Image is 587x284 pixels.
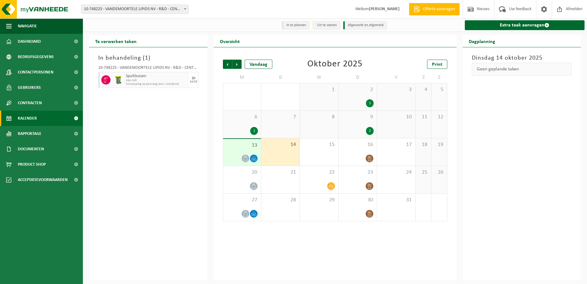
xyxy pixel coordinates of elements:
[342,86,374,93] span: 2
[416,72,431,83] td: Z
[419,114,428,120] span: 11
[18,49,54,65] span: Bedrijfsgegevens
[250,127,258,135] div: 1
[432,62,442,67] span: Print
[18,126,41,141] span: Rapportage
[226,197,258,203] span: 27
[190,80,197,83] div: 14/10
[380,141,412,148] span: 17
[300,72,339,83] td: W
[18,65,53,80] span: Contactpersonen
[343,21,387,30] li: Afgewerkt en afgemeld
[81,5,188,14] span: 10-748225 - VANDEMOORTELE LIPIDS NV - R&D - CENTER - IZEGEM
[223,60,232,69] span: Vorige
[380,114,412,120] span: 10
[380,197,412,203] span: 31
[18,141,44,157] span: Documenten
[303,169,335,176] span: 22
[366,127,374,135] div: 2
[192,77,195,80] div: DI
[18,111,37,126] span: Kalender
[226,142,258,149] span: 13
[303,141,335,148] span: 15
[422,6,457,12] span: Offerte aanvragen
[245,60,272,69] div: Vandaag
[380,86,412,93] span: 3
[307,60,363,69] div: Oktober 2025
[465,20,585,30] a: Extra taak aanvragen
[81,5,189,14] span: 10-748225 - VANDEMOORTELE LIPIDS NV - R&D - CENTER - IZEGEM
[339,72,377,83] td: D
[226,114,258,120] span: 6
[264,141,297,148] span: 14
[223,72,262,83] td: M
[366,99,374,107] div: 1
[342,197,374,203] span: 30
[434,169,444,176] span: 26
[226,169,258,176] span: 20
[264,197,297,203] span: 28
[419,169,428,176] span: 25
[126,82,188,86] span: Omwisseling op aanvraag (excl. voorrijkost)
[126,79,188,82] span: KGA Colli
[463,35,501,47] h2: Dagplanning
[434,86,444,93] span: 5
[18,80,41,95] span: Gebruikers
[98,66,198,72] div: 10-748225 - VANDEMOORTELE LIPIDS NV - R&D - CENTER - IZEGEM
[380,169,412,176] span: 24
[431,72,447,83] td: Z
[313,21,340,30] li: Uit te voeren
[98,53,198,63] h3: In behandeling ( )
[409,3,460,15] a: Offerte aanvragen
[342,141,374,148] span: 16
[114,75,123,85] img: WB-0240-HPE-GN-50
[303,114,335,120] span: 8
[419,86,428,93] span: 4
[264,114,297,120] span: 7
[18,157,46,172] span: Product Shop
[89,35,143,47] h2: Te verwerken taken
[303,86,335,93] span: 1
[145,55,148,61] span: 1
[419,141,428,148] span: 18
[427,60,447,69] a: Print
[434,141,444,148] span: 19
[282,21,309,30] li: In te plannen
[232,60,242,69] span: Volgende
[303,197,335,203] span: 29
[18,172,68,187] span: Acceptatievoorwaarden
[264,169,297,176] span: 21
[18,18,37,34] span: Navigatie
[261,72,300,83] td: D
[434,114,444,120] span: 12
[18,95,42,111] span: Contracten
[369,7,400,11] strong: [PERSON_NAME]
[377,72,416,83] td: V
[472,53,572,63] h3: Dinsdag 14 oktober 2025
[214,35,246,47] h2: Overzicht
[342,114,374,120] span: 9
[18,34,41,49] span: Dashboard
[472,63,572,76] div: Geen geplande taken
[126,74,188,79] span: Spuitbussen
[342,169,374,176] span: 23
